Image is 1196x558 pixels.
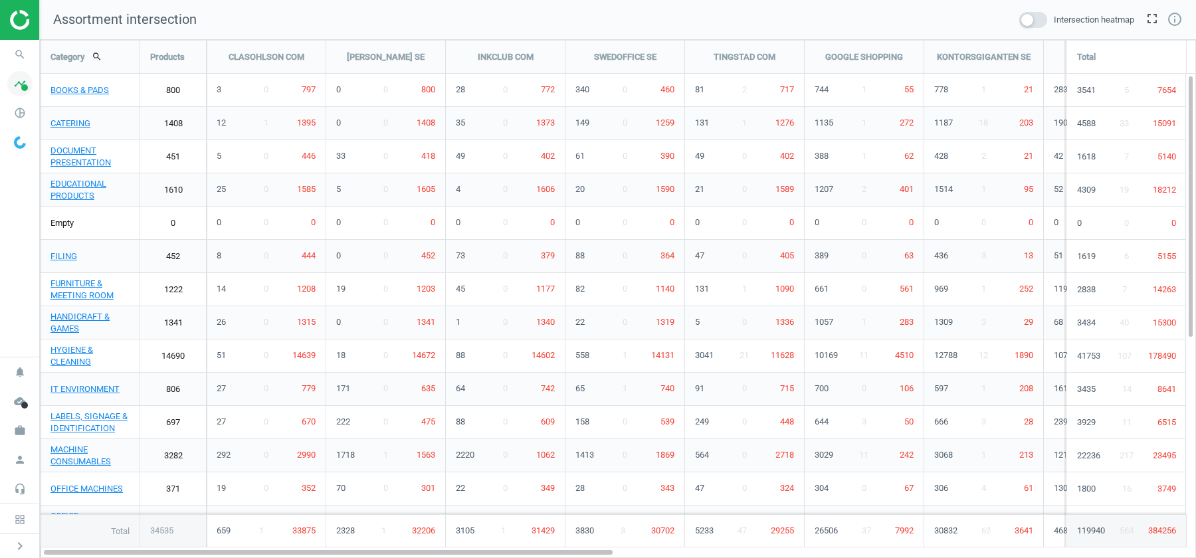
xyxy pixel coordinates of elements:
span: 390 [660,151,674,161]
span: 82 [575,284,585,294]
span: 7 [1122,284,1127,296]
span: 7654 [1157,84,1176,96]
span: 1 [456,317,460,327]
span: 744 [815,84,829,94]
span: 1 [862,118,866,128]
span: 446 [302,151,316,161]
span: 0 [336,317,341,327]
span: 0 [623,217,627,227]
span: 0 [503,284,508,294]
div: Category [41,41,140,73]
button: chevron_right [3,537,37,555]
span: 283 [1054,84,1068,94]
span: 0 [862,250,866,260]
span: 1 [862,84,866,94]
span: 0 [383,350,388,360]
span: 171 [336,383,350,393]
span: 389 [815,250,829,260]
span: 15091 [1153,118,1176,130]
div: GOOGLE SHOPPING [805,41,924,74]
span: 55 [904,84,914,94]
span: 12 [979,350,988,360]
span: 0 [862,284,866,294]
a: 767 [140,506,206,539]
span: 0 [742,217,747,227]
span: 0 [264,383,268,393]
span: 635 [421,383,435,393]
span: 0 [862,217,866,227]
span: 88 [575,250,585,260]
span: 558 [575,350,589,360]
span: 107 [1118,350,1132,362]
span: 0 [742,383,747,393]
span: 28 [456,84,465,94]
a: 451 [140,140,206,173]
span: 0 [550,217,555,227]
span: 42 [1054,151,1063,161]
span: 18 [336,350,346,360]
span: 12788 [934,350,957,360]
span: 8 [217,250,221,260]
span: 0 [383,118,388,128]
span: 131 [695,118,709,128]
span: 0 [1077,217,1082,229]
span: 203 [1019,118,1033,128]
a: IT ENVIRONMENT [41,373,140,406]
img: ajHJNr6hYgQAAAAASUVORK5CYII= [10,10,104,30]
span: 1140 [656,284,674,294]
span: 0 [383,284,388,294]
span: 0 [1124,217,1129,229]
span: 1605 [417,184,435,194]
a: 1341 [140,306,206,339]
span: 19 [336,284,346,294]
span: 0 [336,84,341,94]
span: 3 [217,84,221,94]
span: 0 [742,250,747,260]
span: 27 [217,383,226,393]
span: 0 [1054,217,1058,227]
span: 0 [934,217,939,227]
a: MACHINE CONSUMABLES [41,439,140,472]
div: KONTORSGIGANTEN SE [924,41,1043,74]
span: 1340 [536,317,555,327]
span: 700 [815,383,829,393]
span: 0 [670,217,674,227]
span: 7 [1124,151,1129,163]
span: 0 [503,184,508,194]
span: 0 [336,217,341,227]
span: 428 [934,151,948,161]
span: 0 [383,383,388,393]
span: 717 [780,84,794,94]
span: 0 [383,317,388,327]
span: 2 [862,184,866,194]
span: 21 [1024,84,1033,94]
span: 340 [575,84,589,94]
a: FURNITURE & MEETING ROOM [41,273,140,306]
span: 4 [456,184,460,194]
a: BOOKS & PADS [41,74,140,107]
span: 1315 [297,317,316,327]
span: 14672 [412,350,435,360]
span: 2838 [1077,284,1096,296]
span: 1135 [815,118,833,128]
span: 283 [900,317,914,327]
span: 52 [1054,184,1063,194]
i: work [7,418,33,443]
span: 4588 [1077,118,1096,130]
a: info_outline [1167,11,1183,29]
span: 0 [503,383,508,393]
a: 0 [140,207,206,240]
span: 49 [695,151,704,161]
span: 402 [780,151,794,161]
span: 1341 [417,317,435,327]
span: 6 [1124,250,1129,262]
span: 1 [742,284,747,294]
span: 62 [904,151,914,161]
a: 371 [140,472,206,506]
span: 405 [780,250,794,260]
span: 3 [981,250,986,260]
span: 4510 [895,350,914,360]
span: 14639 [292,350,316,360]
span: 0 [264,317,268,327]
span: 13 [1024,250,1033,260]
